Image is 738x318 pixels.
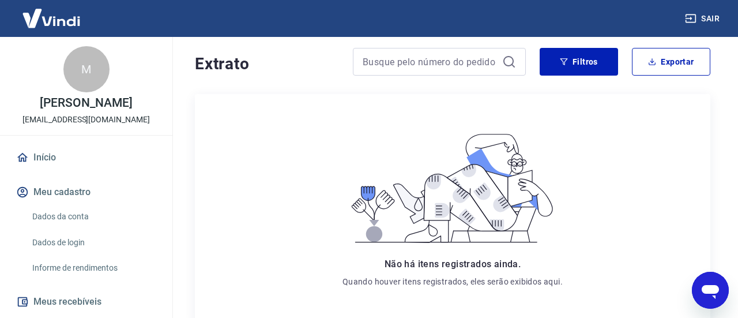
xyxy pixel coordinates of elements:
[28,231,159,255] a: Dados de login
[683,8,724,29] button: Sair
[195,53,339,76] h4: Extrato
[14,289,159,315] button: Meus recebíveis
[540,48,618,76] button: Filtros
[28,205,159,229] a: Dados da conta
[385,259,521,270] span: Não há itens registrados ainda.
[14,1,89,36] img: Vindi
[63,46,110,92] div: M
[692,272,729,309] iframe: Botão para abrir a janela de mensagens
[14,145,159,170] a: Início
[28,256,159,280] a: Informe de rendimentos
[632,48,710,76] button: Exportar
[22,114,150,126] p: [EMAIL_ADDRESS][DOMAIN_NAME]
[342,276,563,287] p: Quando houver itens registrados, eles serão exibidos aqui.
[40,97,132,109] p: [PERSON_NAME]
[363,53,498,70] input: Busque pelo número do pedido
[14,179,159,205] button: Meu cadastro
